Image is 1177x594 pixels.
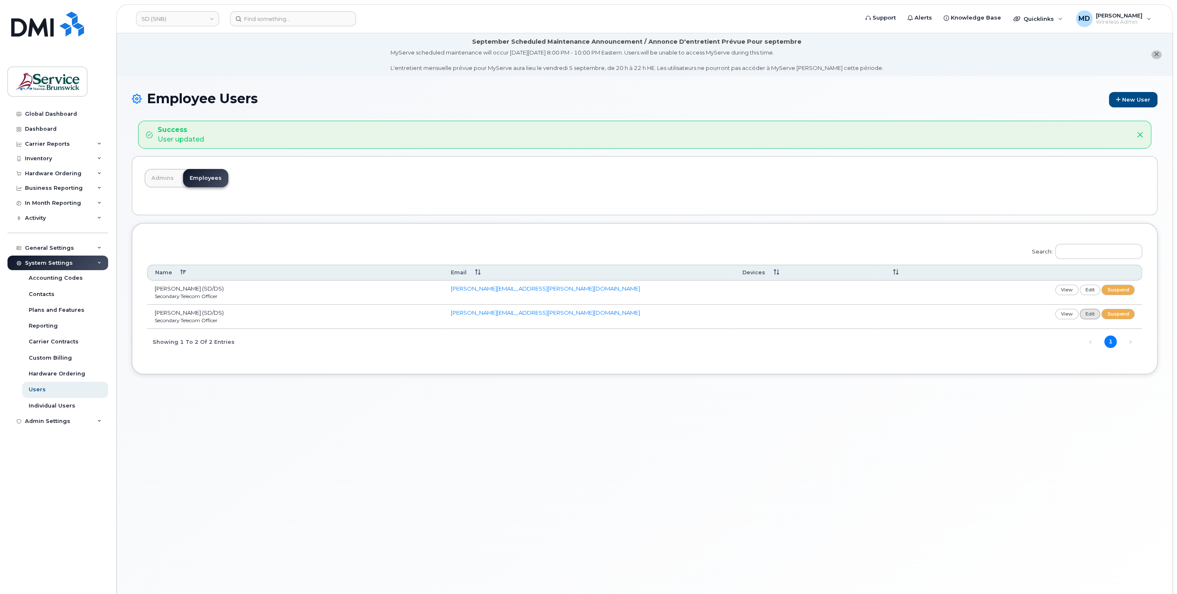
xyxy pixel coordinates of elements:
small: Secondary Telecom Officer [155,293,218,299]
td: [PERSON_NAME] (SD/DS) [147,305,443,329]
th: Name: activate to sort column descending [147,265,443,280]
a: Employees [183,169,228,187]
label: Search: [1026,239,1142,262]
div: MyServe scheduled maintenance will occur [DATE][DATE] 8:00 PM - 10:00 PM Eastern. Users will be u... [391,49,883,72]
a: suspend [1101,309,1135,319]
a: 1 [1104,336,1117,348]
input: Search: [1055,244,1142,259]
a: Next [1124,336,1137,348]
a: Admins [145,169,181,187]
a: New User [1109,92,1157,107]
div: September Scheduled Maintenance Announcement / Annonce D'entretient Prévue Pour septembre [472,37,801,46]
td: [PERSON_NAME] (SD/DS) [147,281,443,305]
a: [PERSON_NAME][EMAIL_ADDRESS][PERSON_NAME][DOMAIN_NAME] [451,285,640,292]
a: [PERSON_NAME][EMAIL_ADDRESS][PERSON_NAME][DOMAIN_NAME] [451,309,640,316]
a: view [1055,285,1078,295]
button: close notification [1151,50,1162,59]
a: edit [1080,285,1100,295]
a: suspend [1101,285,1135,295]
small: Secondary Telecom Officer [155,317,218,323]
th: Devices: activate to sort column ascending [734,265,877,280]
strong: Success [158,125,204,135]
th: Email: activate to sort column ascending [443,265,735,280]
a: view [1055,309,1078,319]
a: edit [1080,309,1100,319]
h1: Employee Users [132,91,1157,107]
th: : activate to sort column ascending [877,265,1142,280]
a: Previous [1084,336,1097,348]
div: User updated [158,125,204,144]
div: Showing 1 to 2 of 2 entries [147,334,235,348]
